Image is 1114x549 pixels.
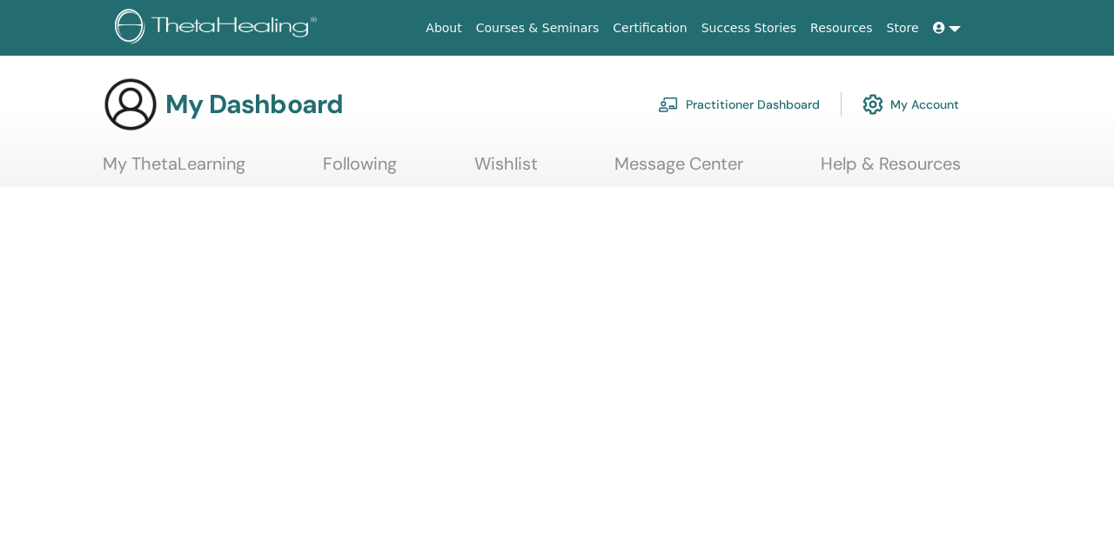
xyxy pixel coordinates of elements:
[474,153,538,187] a: Wishlist
[103,153,245,187] a: My ThetaLearning
[658,85,820,124] a: Practitioner Dashboard
[103,77,158,132] img: generic-user-icon.jpg
[606,12,694,44] a: Certification
[862,90,883,119] img: cog.svg
[419,12,468,44] a: About
[862,85,959,124] a: My Account
[695,12,803,44] a: Success Stories
[115,9,323,48] img: logo.png
[821,153,961,187] a: Help & Resources
[165,89,343,120] h3: My Dashboard
[469,12,607,44] a: Courses & Seminars
[880,12,926,44] a: Store
[658,97,679,112] img: chalkboard-teacher.svg
[614,153,743,187] a: Message Center
[323,153,397,187] a: Following
[803,12,880,44] a: Resources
